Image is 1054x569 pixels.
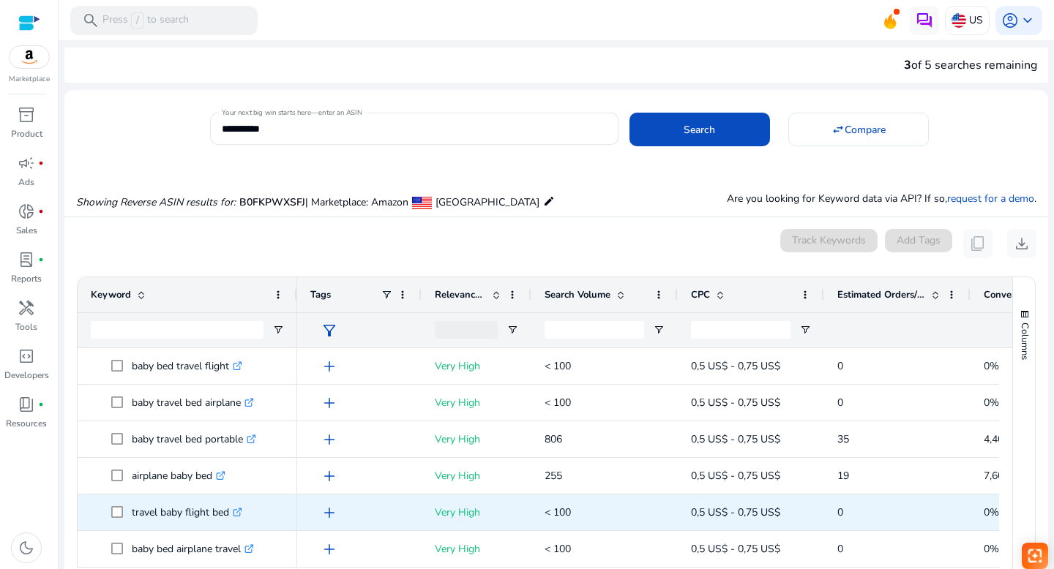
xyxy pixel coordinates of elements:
[321,431,338,448] span: add
[38,208,44,214] span: fiber_manual_record
[18,203,35,220] span: donut_small
[435,288,486,301] span: Relevance Score
[691,321,790,339] input: CPC Filter Input
[691,396,780,410] span: 0,5 US$ - 0,75 US$
[4,369,49,382] p: Developers
[691,542,780,556] span: 0,5 US$ - 0,75 US$
[969,7,983,33] p: US
[904,57,911,73] span: 3
[132,388,254,418] p: baby travel bed airplane
[38,160,44,166] span: fiber_manual_record
[15,320,37,334] p: Tools
[904,56,1037,74] div: of 5 searches remaining
[18,396,35,413] span: book_4
[545,505,571,519] span: < 100
[831,123,845,136] mat-icon: swap_horiz
[436,195,539,209] span: [GEOGRAPHIC_DATA]
[952,13,966,28] img: us.svg
[545,288,610,301] span: Search Volume
[222,108,362,118] mat-label: Your next big win starts here—enter an ASIN
[435,461,518,491] p: Very High
[10,46,49,68] img: amazon.svg
[9,74,50,85] p: Marketplace
[82,12,100,29] span: search
[691,469,780,483] span: 0,5 US$ - 0,75 US$
[132,424,256,454] p: baby travel bed portable
[837,505,843,519] span: 0
[91,288,131,301] span: Keyword
[545,542,571,556] span: < 100
[691,432,780,446] span: 0,5 US$ - 0,75 US$
[18,154,35,172] span: campaign
[691,505,780,519] span: 0,5 US$ - 0,75 US$
[1018,323,1031,360] span: Columns
[132,351,242,381] p: baby bed travel flight
[16,224,37,237] p: Sales
[629,113,770,146] button: Search
[545,469,562,483] span: 255
[6,417,47,430] p: Resources
[18,106,35,124] span: inventory_2
[321,504,338,521] span: add
[435,351,518,381] p: Very High
[684,122,715,137] span: Search
[837,469,849,483] span: 19
[18,299,35,317] span: handyman
[799,324,811,336] button: Open Filter Menu
[837,432,849,446] span: 35
[11,272,42,285] p: Reports
[76,195,236,209] i: Showing Reverse ASIN results for:
[435,497,518,527] p: Very High
[543,192,555,210] mat-icon: edit
[545,432,562,446] span: 806
[837,288,925,301] span: Estimated Orders/Month
[1019,12,1036,29] span: keyboard_arrow_down
[11,127,42,140] p: Product
[837,542,843,556] span: 0
[38,257,44,263] span: fiber_manual_record
[691,359,780,373] span: 0,5 US$ - 0,75 US$
[984,505,999,519] span: 0%
[131,12,144,29] span: /
[984,359,999,373] span: 0%
[321,358,338,375] span: add
[132,497,242,527] p: travel baby flight bed
[310,288,331,301] span: Tags
[837,359,843,373] span: 0
[984,432,1013,446] span: 4,40%
[1013,235,1031,252] span: download
[321,467,338,485] span: add
[132,461,225,491] p: airplane baby bed
[788,113,929,146] button: Compare
[984,469,1013,483] span: 7,60%
[653,324,665,336] button: Open Filter Menu
[305,195,408,209] span: | Marketplace: Amazon
[1007,229,1036,258] button: download
[18,176,34,189] p: Ads
[435,424,518,454] p: Very High
[727,191,1036,206] p: Are you looking for Keyword data via API? If so, .
[837,396,843,410] span: 0
[18,347,35,365] span: code_blocks
[507,324,518,336] button: Open Filter Menu
[545,359,571,373] span: < 100
[984,542,999,556] span: 0%
[435,534,518,564] p: Very High
[91,321,263,339] input: Keyword Filter Input
[132,534,254,564] p: baby bed airplane travel
[38,402,44,407] span: fiber_manual_record
[947,192,1034,206] a: request for a demo
[1001,12,1019,29] span: account_circle
[845,122,886,137] span: Compare
[984,396,999,410] span: 0%
[321,540,338,558] span: add
[18,251,35,268] span: lab_profile
[691,288,710,301] span: CPC
[321,394,338,412] span: add
[272,324,284,336] button: Open Filter Menu
[545,396,571,410] span: < 100
[102,12,189,29] p: Press to search
[18,539,35,557] span: dark_mode
[435,388,518,418] p: Very High
[321,322,338,339] span: filter_alt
